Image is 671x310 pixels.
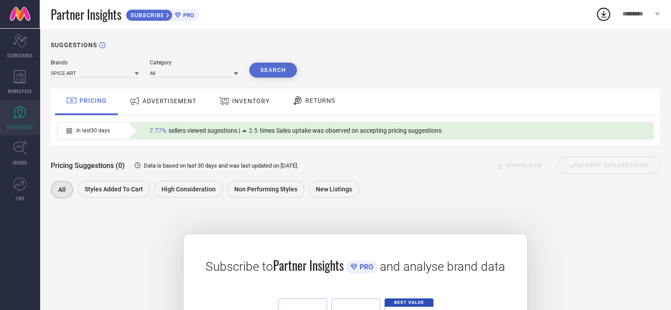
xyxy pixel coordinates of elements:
span: PRICING [79,97,107,104]
button: Search [249,63,297,78]
span: PRO [181,12,194,19]
span: SCORECARDS [7,52,33,59]
div: Accept Suggestions [558,157,660,174]
span: FWD [16,195,24,202]
span: RETURNS [305,97,335,104]
span: Pricing Suggestions (0) [51,161,125,170]
span: ADVERTISEMENT [142,97,196,105]
span: Non Performing Styles [234,186,297,193]
span: SUGGESTIONS [7,123,34,130]
span: TRENDS [12,159,27,166]
span: In last 30 days [76,127,110,134]
span: 2.5 [249,127,258,134]
span: Partner Insights [51,5,121,23]
span: High Consideration [161,186,216,193]
span: and analyse brand data [380,259,505,274]
span: INVENTORY [232,97,270,105]
div: Percentage of sellers who have viewed suggestions for the current Insight Type [145,125,446,136]
span: Subscribe to [206,259,273,274]
span: 7.77% [150,127,166,134]
span: SUBSCRIBE [126,12,166,19]
span: PRO [357,263,373,271]
span: WORKSPACE [8,88,32,94]
span: times Sales uptake was observed on accepting pricing suggestions [260,127,442,134]
div: Brands [51,60,139,66]
span: Styles Added To Cart [85,186,143,193]
span: sellers viewed sugestions | [169,127,240,134]
h1: SUGGESTIONS [51,41,97,49]
span: All [58,186,66,193]
div: Category [150,60,238,66]
a: SUBSCRIBEPRO [126,7,199,21]
div: Open download list [596,6,611,22]
span: New Listings [316,186,352,193]
span: Partner Insights [273,256,344,274]
span: Data is based on last 30 days and was last updated on [DATE] . [144,162,298,169]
